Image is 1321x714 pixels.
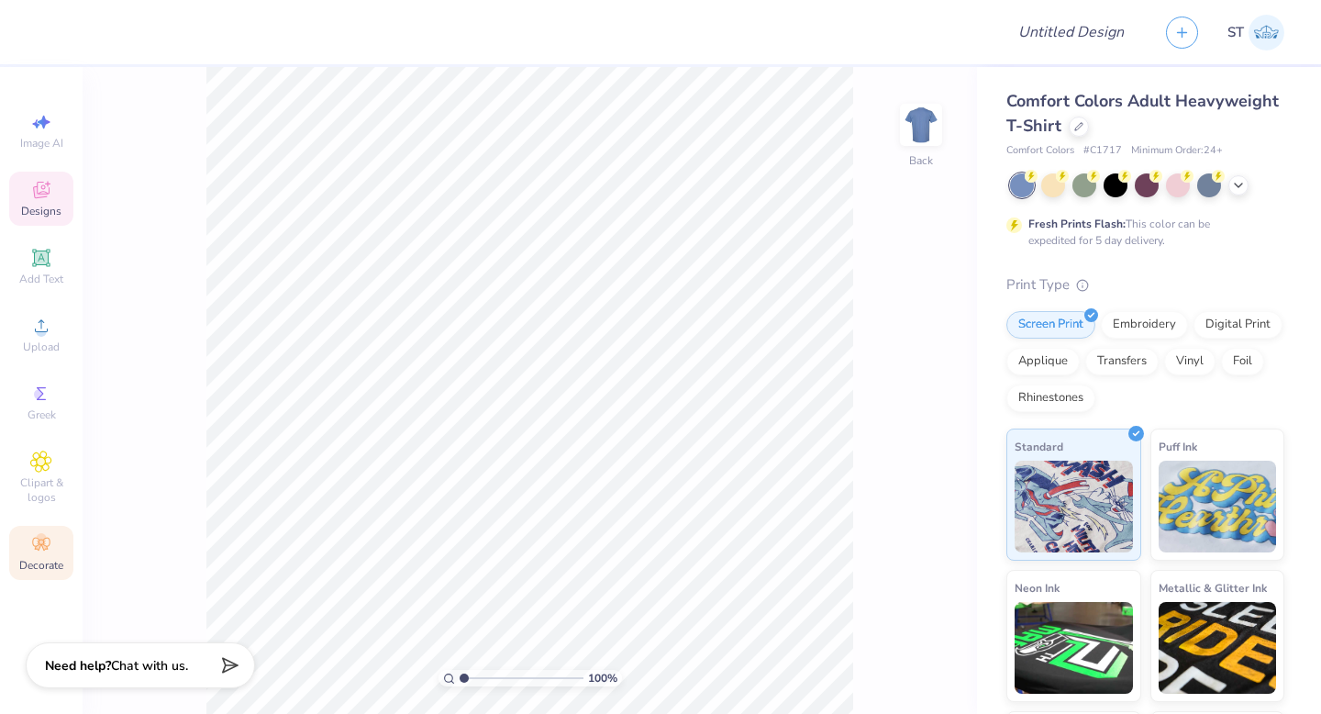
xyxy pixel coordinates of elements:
[1083,143,1122,159] span: # C1717
[21,204,61,218] span: Designs
[1015,578,1060,597] span: Neon Ink
[9,475,73,505] span: Clipart & logos
[1159,461,1277,552] img: Puff Ink
[1159,602,1277,694] img: Metallic & Glitter Ink
[1028,217,1126,231] strong: Fresh Prints Flash:
[1028,216,1254,249] div: This color can be expedited for 5 day delivery.
[1004,14,1138,50] input: Untitled Design
[20,136,63,151] span: Image AI
[909,152,933,169] div: Back
[1249,15,1284,50] img: Shreya Tewari
[588,670,617,686] span: 100 %
[1164,348,1216,375] div: Vinyl
[1006,143,1074,159] span: Comfort Colors
[903,106,939,143] img: Back
[1006,385,1095,412] div: Rhinestones
[1159,578,1267,597] span: Metallic & Glitter Ink
[1227,22,1244,43] span: ST
[1006,311,1095,339] div: Screen Print
[1015,461,1133,552] img: Standard
[111,657,188,675] span: Chat with us.
[1193,311,1282,339] div: Digital Print
[1159,437,1197,456] span: Puff Ink
[1227,15,1284,50] a: ST
[1085,348,1159,375] div: Transfers
[1101,311,1188,339] div: Embroidery
[1006,90,1279,137] span: Comfort Colors Adult Heavyweight T-Shirt
[45,657,111,675] strong: Need help?
[1006,274,1284,296] div: Print Type
[1221,348,1264,375] div: Foil
[1015,602,1133,694] img: Neon Ink
[1131,143,1223,159] span: Minimum Order: 24 +
[28,407,56,422] span: Greek
[19,558,63,573] span: Decorate
[23,340,60,354] span: Upload
[1006,348,1080,375] div: Applique
[1015,437,1063,456] span: Standard
[19,272,63,286] span: Add Text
